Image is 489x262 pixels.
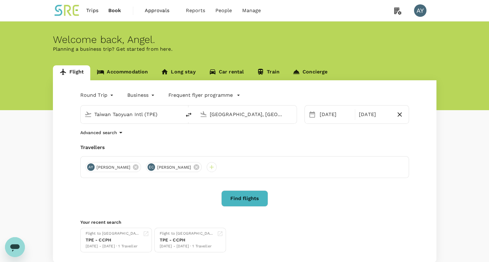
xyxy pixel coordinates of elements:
[292,114,294,115] button: Open
[160,243,214,250] div: [DATE] - [DATE] · 1 Traveller
[94,110,168,119] input: Depart from
[80,129,117,136] p: Advanced search
[168,91,233,99] p: Frequent flyer programme
[80,129,125,136] button: Advanced search
[317,108,354,121] div: [DATE]
[153,164,195,171] span: [PERSON_NAME]
[242,7,261,14] span: Manage
[148,163,155,171] div: EC
[80,144,409,151] div: Travellers
[286,65,334,80] a: Concierge
[108,7,121,14] span: Book
[80,90,115,100] div: Round Trip
[90,65,154,80] a: Accommodation
[53,4,82,17] img: Synera Renewable Energy
[86,237,140,243] div: TPE - CCPH
[221,190,268,207] button: Find flights
[53,65,91,80] a: Flight
[127,90,156,100] div: Business
[5,237,25,257] iframe: Button to launch messaging window
[86,162,141,172] div: AY[PERSON_NAME]
[160,237,214,243] div: TPE - CCPH
[154,65,202,80] a: Long stay
[53,34,436,45] div: Welcome back , Angel .
[210,110,284,119] input: Going to
[146,162,202,172] div: EC[PERSON_NAME]
[168,91,240,99] button: Frequent flyer programme
[202,65,251,80] a: Car rental
[186,7,205,14] span: Reports
[356,108,393,121] div: [DATE]
[160,231,214,237] div: Flight to [GEOGRAPHIC_DATA]
[86,7,98,14] span: Trips
[87,163,95,171] div: AY
[93,164,134,171] span: [PERSON_NAME]
[80,219,409,225] p: Your recent search
[145,7,176,14] span: Approvals
[86,243,140,250] div: [DATE] - [DATE] · 1 Traveller
[215,7,232,14] span: People
[53,45,436,53] p: Planning a business trip? Get started from here.
[250,65,286,80] a: Train
[414,4,426,17] div: AY
[177,114,178,115] button: Open
[181,107,196,122] button: delete
[86,231,140,237] div: Flight to [GEOGRAPHIC_DATA]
